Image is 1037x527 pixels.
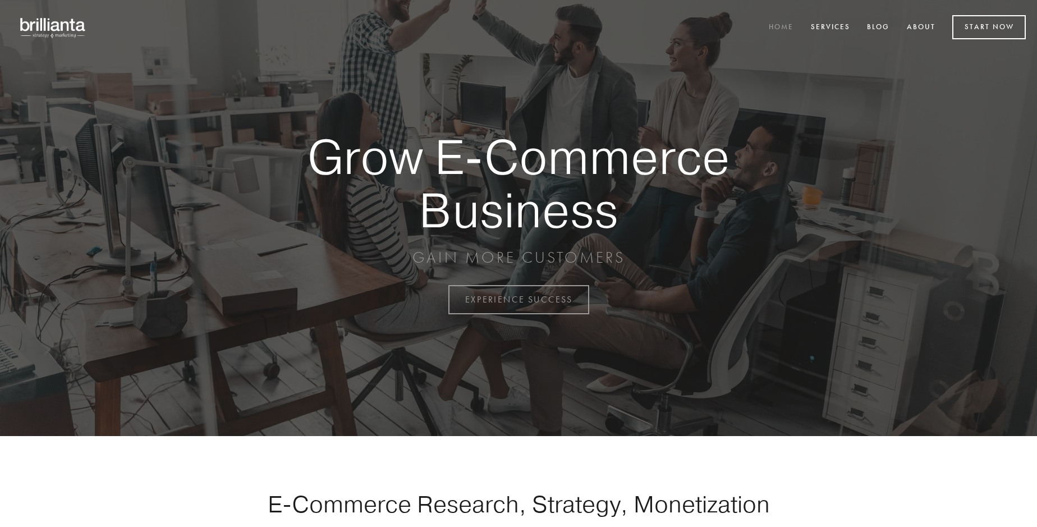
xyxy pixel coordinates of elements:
a: Start Now [952,15,1026,39]
a: Home [761,19,801,37]
a: Blog [860,19,897,37]
a: About [900,19,943,37]
strong: Grow E-Commerce Business [268,130,769,236]
a: Services [804,19,857,37]
p: GAIN MORE CUSTOMERS [268,248,769,268]
a: EXPERIENCE SUCCESS [448,285,589,314]
img: brillianta - research, strategy, marketing [11,11,95,44]
h1: E-Commerce Research, Strategy, Monetization [232,490,805,518]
